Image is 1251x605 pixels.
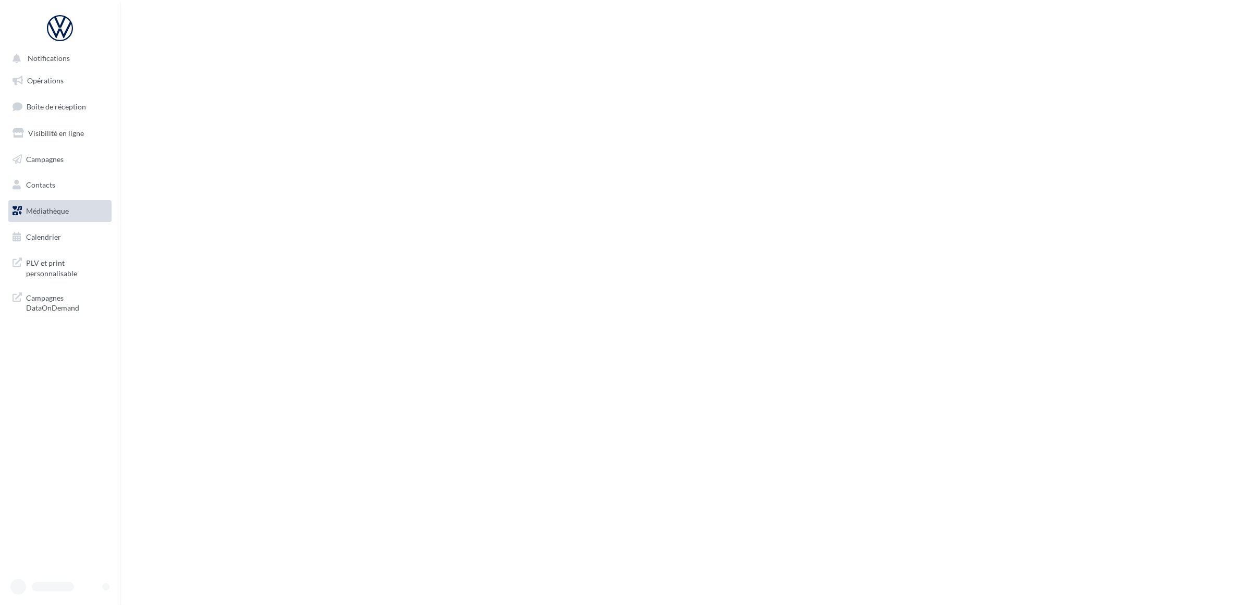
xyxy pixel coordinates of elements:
[26,232,61,241] span: Calendrier
[27,76,64,85] span: Opérations
[27,102,86,111] span: Boîte de réception
[26,256,107,278] span: PLV et print personnalisable
[26,291,107,313] span: Campagnes DataOnDemand
[26,180,55,189] span: Contacts
[6,174,114,196] a: Contacts
[6,200,114,222] a: Médiathèque
[6,149,114,170] a: Campagnes
[26,154,64,163] span: Campagnes
[6,122,114,144] a: Visibilité en ligne
[6,226,114,248] a: Calendrier
[28,129,84,138] span: Visibilité en ligne
[6,252,114,282] a: PLV et print personnalisable
[6,70,114,92] a: Opérations
[28,54,70,63] span: Notifications
[6,95,114,118] a: Boîte de réception
[26,206,69,215] span: Médiathèque
[6,287,114,317] a: Campagnes DataOnDemand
